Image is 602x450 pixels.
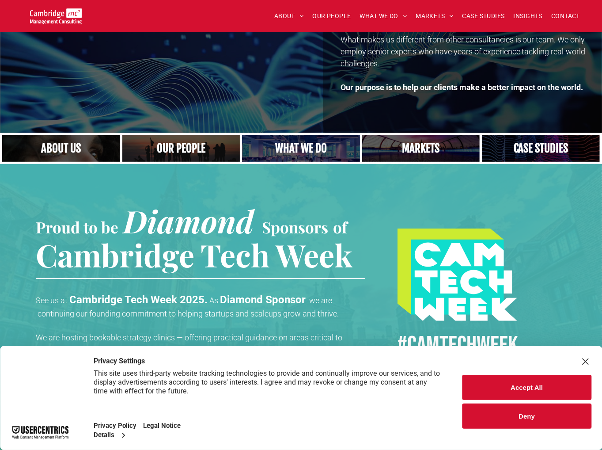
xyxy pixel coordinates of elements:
strong: Our purpose is to help our clients make a better impact on the world. [341,83,583,92]
strong: Cambridge Tech Week 2025. [70,294,208,306]
span: We are hosting bookable strategy clinics — offering practical guidance on areas critical to growt... [36,333,366,378]
span: Proud to be [36,217,119,237]
a: A crowd in silhouette at sunset, on a rise or lookout point [122,135,240,162]
a: Your Business Transformed | Cambridge Management Consulting [30,10,82,19]
a: OUR PEOPLE [308,9,355,23]
a: CASE STUDIES [458,9,509,23]
img: #CAMTECHWEEK logo, Procurement [398,229,518,321]
a: MARKETS [411,9,458,23]
span: of [333,217,348,237]
a: Close up of woman's face, centered on her eyes [2,135,120,162]
span: See us at [36,296,68,305]
a: CASE STUDIES | See an Overview of All Our Case Studies | Cambridge Management Consulting [482,135,600,162]
a: A yoga teacher lifting his whole body off the ground in the peacock pose [239,134,363,163]
img: Go to Homepage [30,8,82,24]
span: Sponsors [262,217,329,237]
a: CONTACT [547,9,584,23]
span: continuing our founding commitment to helping startups and scaleups grow and thrive. [38,309,339,318]
span: What makes us different from other consultancies is our team. We only employ senior experts who h... [341,35,586,68]
span: As [210,296,219,305]
span: #CamTECHWEEK [398,331,519,360]
span: Diamond [124,200,254,241]
span: Cambridge Tech Week [36,234,353,275]
span: we are [310,296,333,305]
a: Telecoms | Decades of Experience Across Multiple Industries & Regions [362,135,480,162]
a: WHAT WE DO [356,9,412,23]
a: ABOUT [270,9,308,23]
a: INSIGHTS [509,9,547,23]
strong: Diamond Sponsor [220,294,306,306]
